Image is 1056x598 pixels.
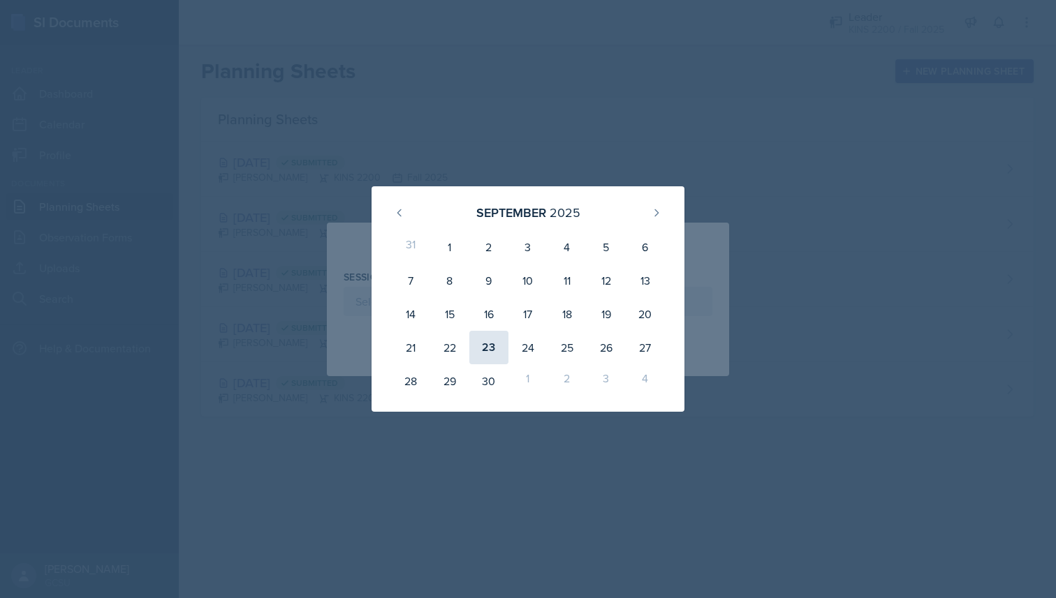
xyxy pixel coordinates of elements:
div: 9 [469,264,508,297]
div: 12 [587,264,626,297]
div: 2 [469,230,508,264]
div: 24 [508,331,548,364]
div: 2025 [550,203,580,222]
div: 14 [391,297,430,331]
div: 30 [469,364,508,398]
div: 6 [626,230,665,264]
div: 4 [548,230,587,264]
div: 11 [548,264,587,297]
div: 25 [548,331,587,364]
div: 20 [626,297,665,331]
div: 4 [626,364,665,398]
div: 10 [508,264,548,297]
div: 1 [430,230,469,264]
div: 23 [469,331,508,364]
div: 3 [587,364,626,398]
div: 29 [430,364,469,398]
div: 17 [508,297,548,331]
div: September [476,203,546,222]
div: 13 [626,264,665,297]
div: 8 [430,264,469,297]
div: 19 [587,297,626,331]
div: 3 [508,230,548,264]
div: 16 [469,297,508,331]
div: 28 [391,364,430,398]
div: 15 [430,297,469,331]
div: 27 [626,331,665,364]
div: 21 [391,331,430,364]
div: 5 [587,230,626,264]
div: 31 [391,230,430,264]
div: 22 [430,331,469,364]
div: 2 [548,364,587,398]
div: 18 [548,297,587,331]
div: 26 [587,331,626,364]
div: 1 [508,364,548,398]
div: 7 [391,264,430,297]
